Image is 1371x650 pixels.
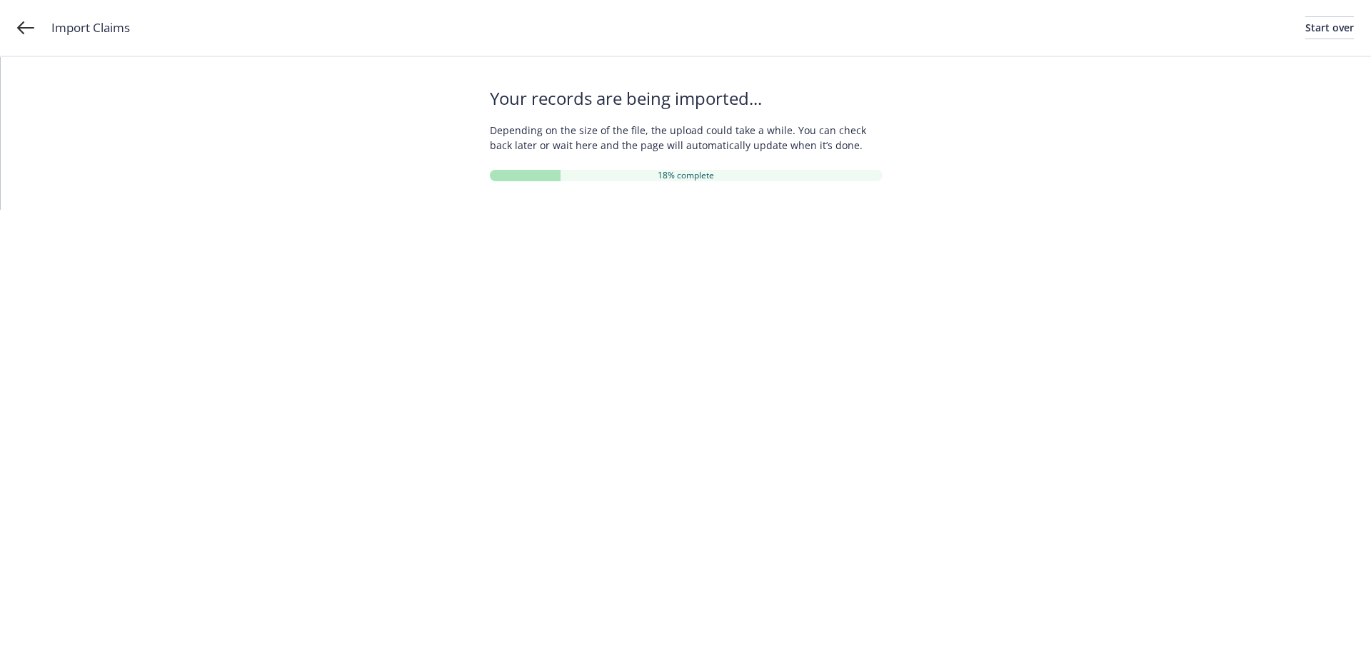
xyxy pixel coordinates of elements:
[51,19,130,37] span: Import Claims
[490,123,883,153] span: Depending on the size of the file, the upload could take a while. You can check back later or wai...
[1305,16,1354,39] a: Start over
[658,169,714,182] span: 18% complete
[490,86,883,111] span: Your records are being imported...
[1305,17,1354,39] div: Start over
